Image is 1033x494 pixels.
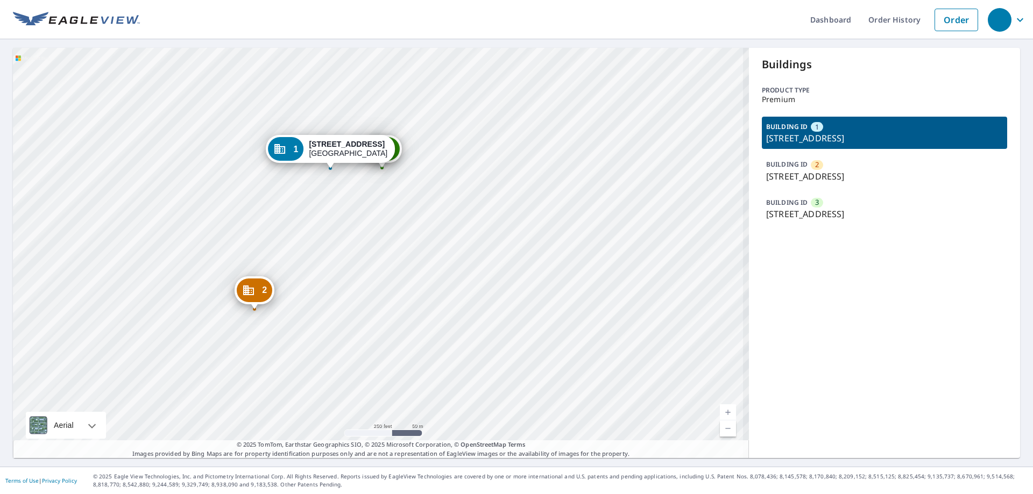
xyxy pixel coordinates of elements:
span: 1 [815,122,819,132]
p: [STREET_ADDRESS] [766,207,1003,220]
p: Product type [762,85,1007,95]
p: [STREET_ADDRESS] [766,170,1003,183]
div: Aerial [51,412,77,439]
strong: [STREET_ADDRESS] [309,140,385,148]
span: 2 [815,160,819,170]
p: Buildings [762,56,1007,73]
a: Current Level 17.580161514457334, Zoom Out [720,420,736,436]
div: [GEOGRAPHIC_DATA] [309,140,387,158]
div: Aerial [26,412,106,439]
p: © 2025 Eagle View Technologies, Inc. and Pictometry International Corp. All Rights Reserved. Repo... [93,472,1028,489]
span: 2 [262,286,267,294]
div: Dropped pin, building 1, Commercial property, 5286 Table Rock Rd Central Point, OR 97502 [266,135,395,168]
p: BUILDING ID [766,198,808,207]
p: BUILDING ID [766,122,808,131]
a: OpenStreetMap [461,440,506,448]
span: 3 [815,197,819,207]
span: 1 [293,145,298,153]
p: BUILDING ID [766,160,808,169]
a: Terms of Use [5,477,39,484]
a: Terms [508,440,526,448]
img: EV Logo [13,12,140,28]
p: [STREET_ADDRESS] [766,132,1003,145]
a: Order [935,9,978,31]
p: | [5,477,77,484]
a: Current Level 17.580161514457334, Zoom In [720,404,736,420]
div: Dropped pin, building 2, Commercial property, 5298 Table Rock Rd Central Point, OR 97502 [235,276,274,310]
a: Privacy Policy [42,477,77,484]
span: © 2025 TomTom, Earthstar Geographics SIO, © 2025 Microsoft Corporation, © [237,440,526,449]
p: Images provided by Bing Maps are for property identification purposes only and are not a represen... [13,440,749,458]
p: Premium [762,95,1007,104]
